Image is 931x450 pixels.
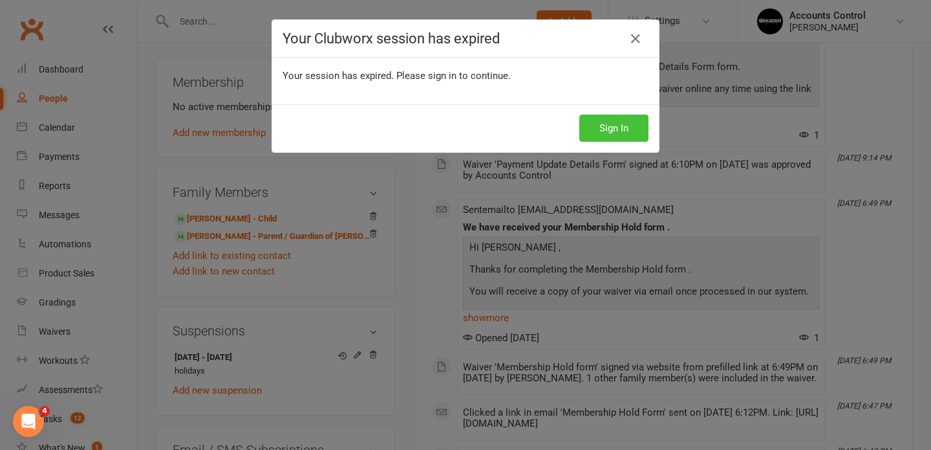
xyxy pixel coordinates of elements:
span: Your session has expired. Please sign in to continue. [283,70,511,82]
a: Close [625,28,646,49]
button: Sign In [579,115,648,142]
iframe: Intercom live chat [13,406,44,437]
h4: Your Clubworx session has expired [283,30,648,47]
span: 4 [39,406,50,416]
